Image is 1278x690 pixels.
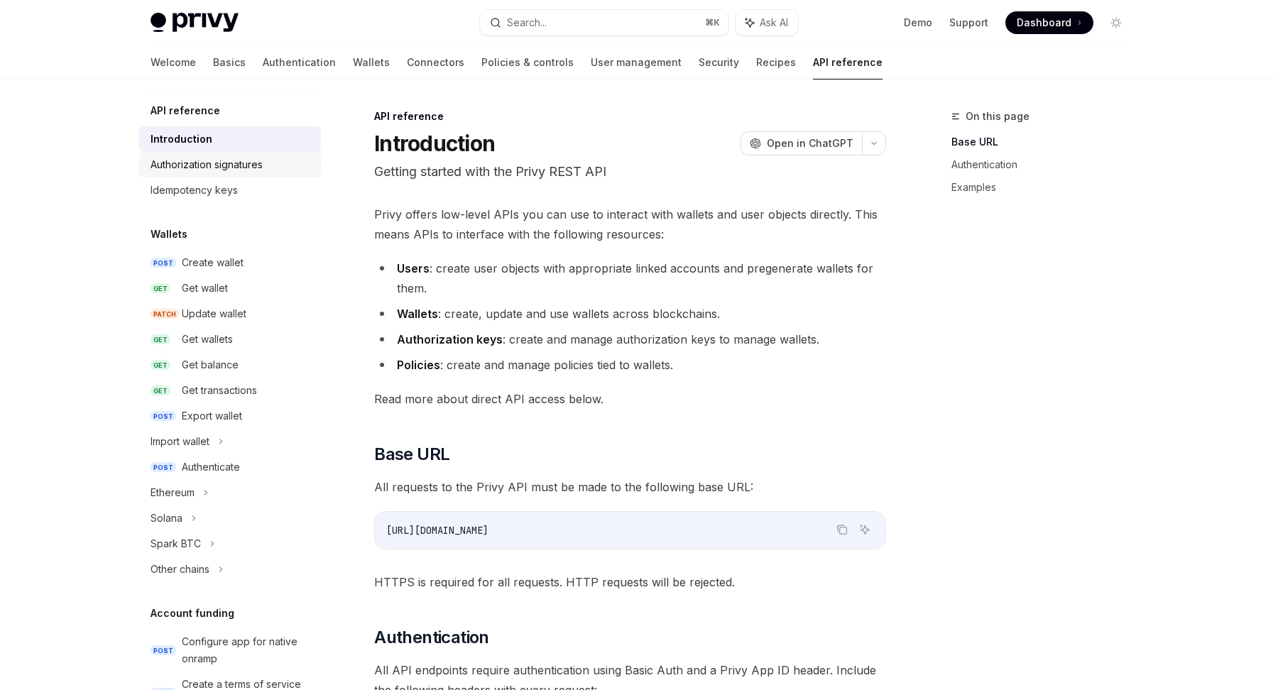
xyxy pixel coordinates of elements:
[182,254,244,271] div: Create wallet
[386,524,488,537] span: [URL][DOMAIN_NAME]
[591,45,682,80] a: User management
[182,459,240,476] div: Authenticate
[182,633,312,667] div: Configure app for native onramp
[374,304,886,324] li: : create, update and use wallets across blockchains.
[139,403,321,429] a: POSTExport wallet
[151,156,263,173] div: Authorization signatures
[151,182,238,199] div: Idempotency keys
[374,204,886,244] span: Privy offers low-level APIs you can use to interact with wallets and user objects directly. This ...
[1105,11,1127,34] button: Toggle dark mode
[374,355,886,375] li: : create and manage policies tied to wallets.
[397,261,430,275] strong: Users
[151,561,209,578] div: Other chains
[353,45,390,80] a: Wallets
[151,645,176,656] span: POST
[966,108,1029,125] span: On this page
[951,176,1139,199] a: Examples
[374,131,495,156] h1: Introduction
[151,309,179,319] span: PATCH
[151,131,212,148] div: Introduction
[151,360,170,371] span: GET
[507,14,547,31] div: Search...
[397,307,438,321] strong: Wallets
[374,626,489,649] span: Authentication
[407,45,464,80] a: Connectors
[151,462,176,473] span: POST
[139,275,321,301] a: GETGet wallet
[699,45,739,80] a: Security
[374,329,886,349] li: : create and manage authorization keys to manage wallets.
[151,102,220,119] h5: API reference
[151,385,170,396] span: GET
[760,16,788,30] span: Ask AI
[263,45,336,80] a: Authentication
[833,520,851,539] button: Copy the contents from the code block
[397,358,440,372] strong: Policies
[182,356,239,373] div: Get balance
[182,331,233,348] div: Get wallets
[151,45,196,80] a: Welcome
[481,45,574,80] a: Policies & controls
[756,45,796,80] a: Recipes
[374,443,449,466] span: Base URL
[151,258,176,268] span: POST
[151,484,195,501] div: Ethereum
[374,477,886,497] span: All requests to the Privy API must be made to the following base URL:
[213,45,246,80] a: Basics
[182,407,242,425] div: Export wallet
[139,352,321,378] a: GETGet balance
[741,131,862,155] button: Open in ChatGPT
[139,177,321,203] a: Idempotency keys
[374,162,886,182] p: Getting started with the Privy REST API
[139,250,321,275] a: POSTCreate wallet
[1005,11,1093,34] a: Dashboard
[813,45,883,80] a: API reference
[949,16,988,30] a: Support
[151,283,170,294] span: GET
[374,572,886,592] span: HTTPS is required for all requests. HTTP requests will be rejected.
[182,280,228,297] div: Get wallet
[1017,16,1071,30] span: Dashboard
[397,332,503,346] strong: Authorization keys
[139,378,321,403] a: GETGet transactions
[151,433,209,450] div: Import wallet
[480,10,728,35] button: Search...⌘K
[951,153,1139,176] a: Authentication
[374,258,886,298] li: : create user objects with appropriate linked accounts and pregenerate wallets for them.
[856,520,874,539] button: Ask AI
[374,109,886,124] div: API reference
[139,301,321,327] a: PATCHUpdate wallet
[139,152,321,177] a: Authorization signatures
[374,389,886,409] span: Read more about direct API access below.
[151,13,239,33] img: light logo
[139,629,321,672] a: POSTConfigure app for native onramp
[139,327,321,352] a: GETGet wallets
[151,510,182,527] div: Solana
[951,131,1139,153] a: Base URL
[182,305,246,322] div: Update wallet
[151,334,170,345] span: GET
[139,126,321,152] a: Introduction
[151,535,201,552] div: Spark BTC
[705,17,720,28] span: ⌘ K
[182,382,257,399] div: Get transactions
[736,10,798,35] button: Ask AI
[151,226,187,243] h5: Wallets
[139,454,321,480] a: POSTAuthenticate
[151,411,176,422] span: POST
[767,136,853,150] span: Open in ChatGPT
[904,16,932,30] a: Demo
[151,605,234,622] h5: Account funding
